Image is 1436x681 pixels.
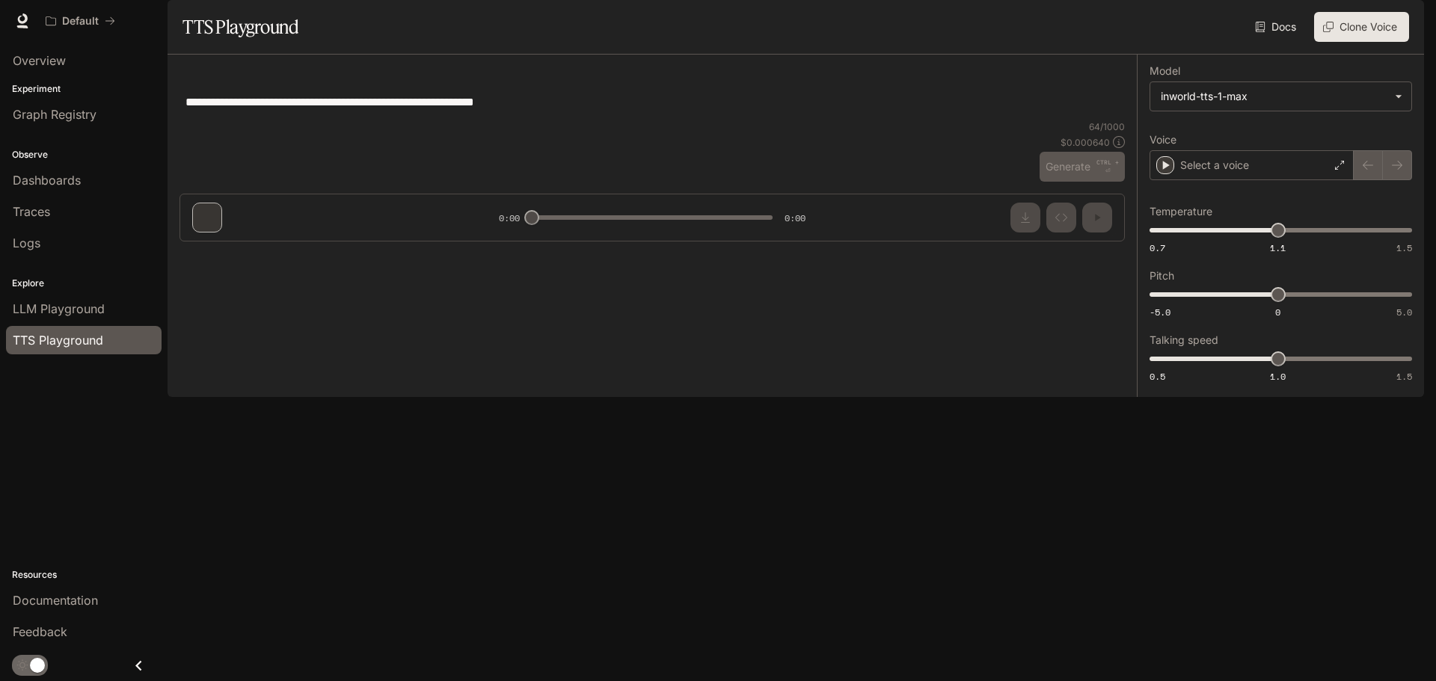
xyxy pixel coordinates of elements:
[1396,306,1412,318] span: 5.0
[39,6,122,36] button: All workspaces
[182,12,298,42] h1: TTS Playground
[1061,136,1110,149] p: $ 0.000640
[1150,241,1165,254] span: 0.7
[1150,82,1411,111] div: inworld-tts-1-max
[1396,370,1412,383] span: 1.5
[1396,241,1412,254] span: 1.5
[1089,120,1125,133] p: 64 / 1000
[1150,66,1180,76] p: Model
[1180,158,1249,173] p: Select a voice
[1314,12,1409,42] button: Clone Voice
[1150,370,1165,383] span: 0.5
[1150,335,1218,345] p: Talking speed
[1150,206,1212,217] p: Temperature
[1252,12,1302,42] a: Docs
[1150,306,1170,318] span: -5.0
[1270,241,1286,254] span: 1.1
[1275,306,1280,318] span: 0
[1161,89,1387,104] div: inworld-tts-1-max
[1150,271,1174,281] p: Pitch
[1270,370,1286,383] span: 1.0
[1150,135,1176,145] p: Voice
[62,15,99,28] p: Default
